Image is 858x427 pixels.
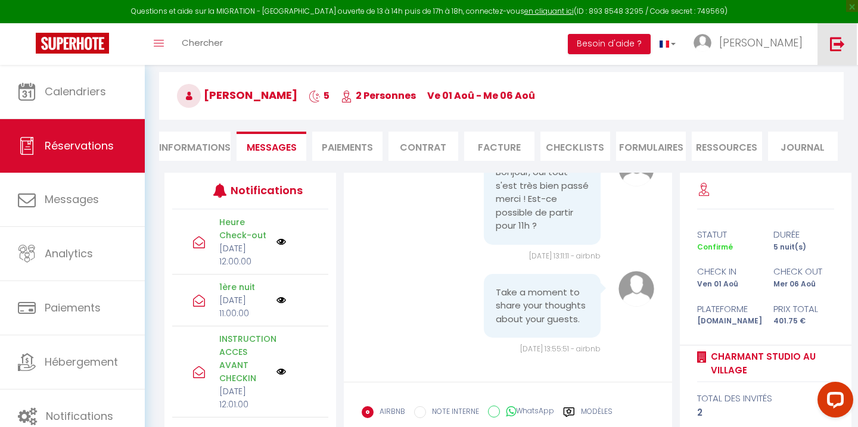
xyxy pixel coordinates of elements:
a: en cliquant ici [524,6,574,16]
span: [DATE] 13:55:51 - airbnb [520,344,601,354]
pre: Take a moment to share your thoughts about your guests. [496,286,589,326]
div: 2 [697,406,835,420]
div: 5 nuit(s) [766,242,842,253]
li: CHECKLISTS [540,132,610,161]
img: avatar.png [618,271,654,307]
div: 401.75 € [766,316,842,327]
p: [DATE] 12:01:00 [219,385,269,411]
li: FORMULAIRES [616,132,686,161]
p: 1ère nuit [219,280,269,294]
li: Informations [159,132,231,161]
div: Ven 01 Aoû [689,279,766,290]
li: Facture [464,132,534,161]
a: Chercher [173,23,232,65]
div: check in [689,264,766,279]
label: NOTE INTERNE [426,406,479,419]
img: NO IMAGE [276,237,286,247]
img: logout [830,36,845,51]
span: Réservations [45,138,114,153]
a: Charmant Studio au Village [707,350,835,378]
div: Plateforme [689,302,766,316]
span: Confirmé [697,242,733,252]
iframe: LiveChat chat widget [808,377,858,427]
label: Modèles [581,406,613,421]
li: Journal [768,132,838,161]
div: Mer 06 Aoû [766,279,842,290]
p: [DATE] 12:00:00 [219,242,269,268]
p: [DATE] 11:00:00 [219,294,269,320]
span: Analytics [45,246,93,261]
label: AIRBNB [374,406,405,419]
img: NO IMAGE [276,295,286,305]
span: ve 01 Aoû - me 06 Aoû [427,89,535,102]
span: Messages [247,141,297,154]
li: Ressources [692,132,761,161]
pre: Bonjour, oui tout s'est très bien passé merci ! Est-ce possible de partir pour 11h ? [496,166,589,233]
button: Besoin d'aide ? [568,34,651,54]
div: check out [766,264,842,279]
span: Notifications [46,409,113,423]
span: [PERSON_NAME] [719,35,803,50]
div: statut [689,227,766,242]
span: Hébergement [45,354,118,369]
p: INSTRUCTION ACCES AVANT CHECKIN [219,332,269,385]
h3: Notifications [231,177,296,204]
label: WhatsApp [500,406,554,419]
img: Super Booking [36,33,109,54]
div: durée [766,227,842,242]
span: 2 Personnes [341,89,416,102]
div: [DOMAIN_NAME] [689,316,766,327]
li: Contrat [388,132,458,161]
span: 5 [309,89,329,102]
a: ... [PERSON_NAME] [685,23,817,65]
span: [PERSON_NAME] [177,88,297,102]
span: Paiements [45,300,101,315]
span: [DATE] 13:11:11 - airbnb [529,251,601,261]
span: Messages [45,192,99,207]
div: total des invités [697,391,835,406]
span: Calendriers [45,84,106,99]
img: NO IMAGE [276,367,286,376]
li: Paiements [312,132,382,161]
p: Heure Check-out [219,216,269,242]
img: ... [694,34,711,52]
div: Prix total [766,302,842,316]
span: Chercher [182,36,223,49]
